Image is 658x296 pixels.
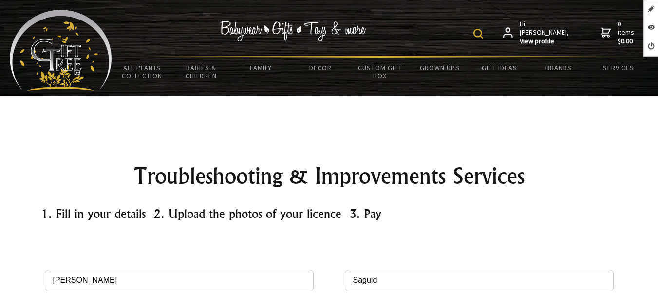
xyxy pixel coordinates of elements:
a: Brands [529,58,588,78]
strong: $0.00 [618,37,636,46]
img: product search [473,29,483,39]
a: Grown Ups [410,58,470,78]
a: Gift Ideas [470,58,529,78]
img: Babyware - Gifts - Toys and more... [10,10,112,91]
a: Hi [PERSON_NAME],View profile [503,20,570,46]
a: Babies & Children [171,58,231,86]
a: Services [589,58,648,78]
img: Babywear - Gifts - Toys & more [220,21,366,41]
span: Hi [PERSON_NAME], [520,20,570,46]
a: 0 items$0.00 [601,20,636,46]
h1: Troubleshooting & Improvements Services [41,164,618,188]
a: Decor [291,58,350,78]
span: Full Name [45,249,314,266]
a: Custom Gift Box [350,58,410,86]
h3: 1. Fill in your details 2. Upload the photos of your licence 3. Pay [41,206,618,221]
a: All Plants Collection [112,58,171,86]
span: 0 items [618,20,636,46]
input: Full Name [45,270,314,291]
strong: View profile [520,37,570,46]
a: Family [231,58,291,78]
